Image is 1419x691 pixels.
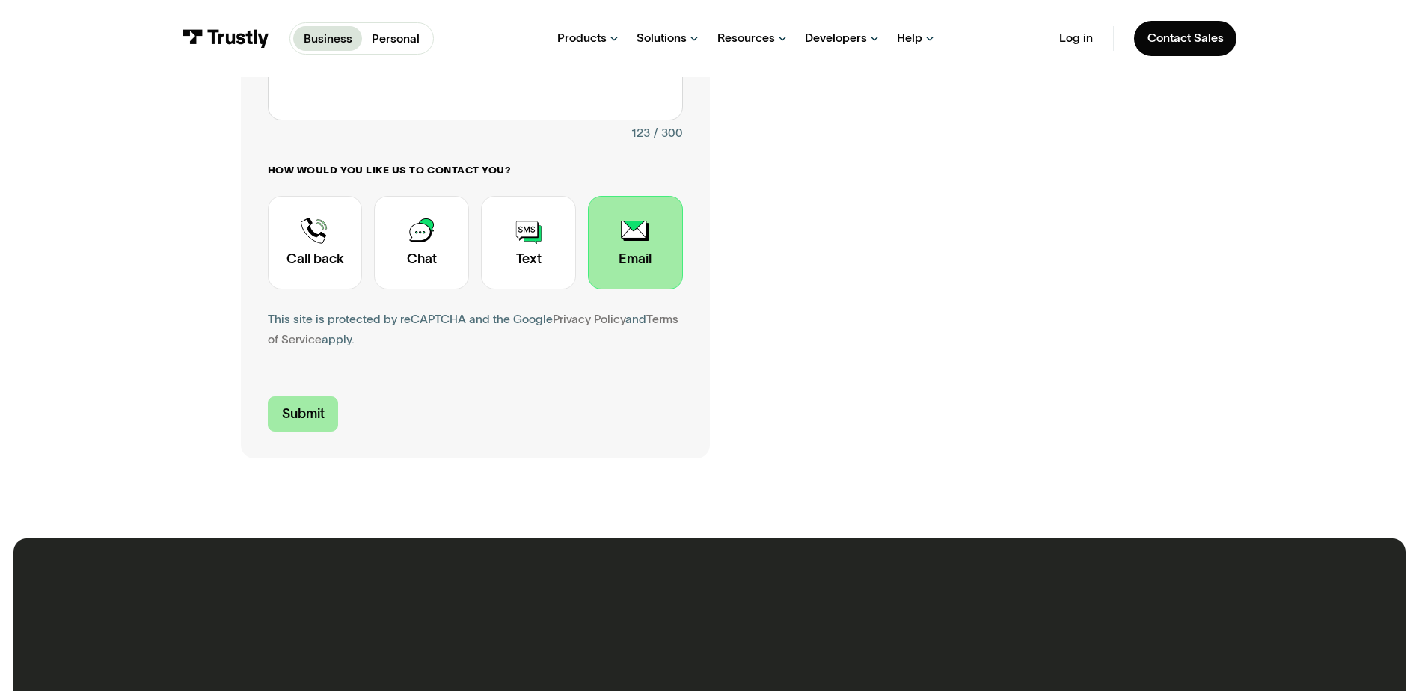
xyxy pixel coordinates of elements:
[805,31,867,46] div: Developers
[304,30,352,48] p: Business
[372,30,420,48] p: Personal
[268,164,683,177] label: How would you like us to contact you?
[268,396,339,432] input: Submit
[637,31,687,46] div: Solutions
[1134,21,1237,56] a: Contact Sales
[717,31,775,46] div: Resources
[268,313,678,345] a: Terms of Service
[897,31,922,46] div: Help
[553,313,625,325] a: Privacy Policy
[268,310,683,350] div: This site is protected by reCAPTCHA and the Google and apply.
[654,123,683,144] div: / 300
[293,26,362,50] a: Business
[183,29,269,48] img: Trustly Logo
[631,123,650,144] div: 123
[1147,31,1224,46] div: Contact Sales
[557,31,607,46] div: Products
[362,26,430,50] a: Personal
[1059,31,1093,46] a: Log in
